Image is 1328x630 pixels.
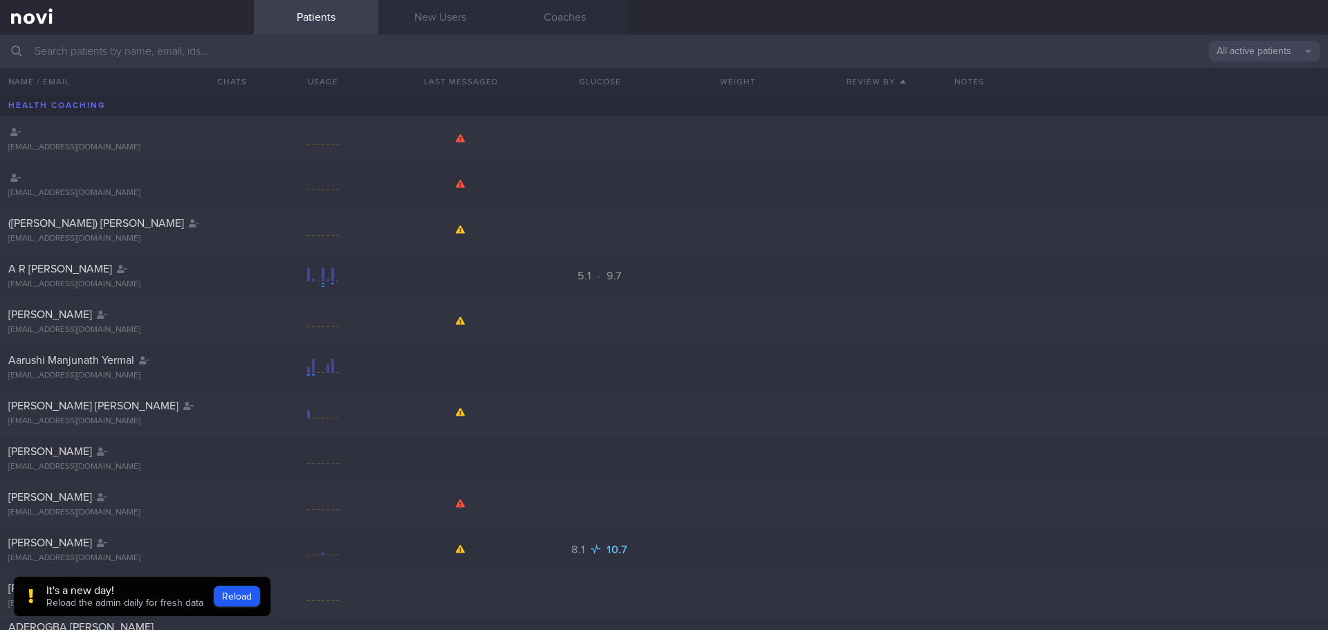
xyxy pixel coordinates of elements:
button: Reload [214,586,260,606]
div: [EMAIL_ADDRESS][DOMAIN_NAME] [8,234,246,244]
span: ([PERSON_NAME]) [PERSON_NAME] [8,218,184,229]
button: All active patients [1209,41,1320,62]
span: [PERSON_NAME] [8,583,92,594]
div: [EMAIL_ADDRESS][DOMAIN_NAME] [8,553,246,564]
span: A R [PERSON_NAME] [8,263,112,275]
button: Chats [199,68,254,95]
div: [EMAIL_ADDRESS][DOMAIN_NAME] [8,508,246,518]
span: 8.1 [571,544,588,555]
button: Last Messaged [392,68,531,95]
button: Glucose [531,68,669,95]
span: Reload the admin daily for fresh data [46,598,203,608]
div: [EMAIL_ADDRESS][DOMAIN_NAME] [8,416,246,427]
span: [PERSON_NAME] [8,537,92,548]
span: - [597,270,601,281]
div: [EMAIL_ADDRESS][DOMAIN_NAME] [8,188,246,198]
div: It's a new day! [46,584,203,597]
span: [PERSON_NAME] [8,309,92,320]
div: [EMAIL_ADDRESS][DOMAIN_NAME] [8,279,246,290]
div: [EMAIL_ADDRESS][DOMAIN_NAME] [8,462,246,472]
div: Usage [254,68,392,95]
span: [PERSON_NAME] [PERSON_NAME] [8,400,178,411]
span: [PERSON_NAME] [8,492,92,503]
div: [EMAIL_ADDRESS][DOMAIN_NAME] [8,371,246,381]
button: Weight [669,68,807,95]
span: [PERSON_NAME] [8,446,92,457]
button: Review By [807,68,946,95]
div: Notes [946,68,1328,95]
div: [EMAIL_ADDRESS][DOMAIN_NAME] [8,599,246,609]
span: Aarushi Manjunath Yermal [8,355,134,366]
span: 10.7 [607,544,628,555]
div: [EMAIL_ADDRESS][DOMAIN_NAME] [8,142,246,153]
span: 5.1 [578,270,594,281]
div: [EMAIL_ADDRESS][DOMAIN_NAME] [8,325,246,335]
span: 9.7 [607,270,622,281]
